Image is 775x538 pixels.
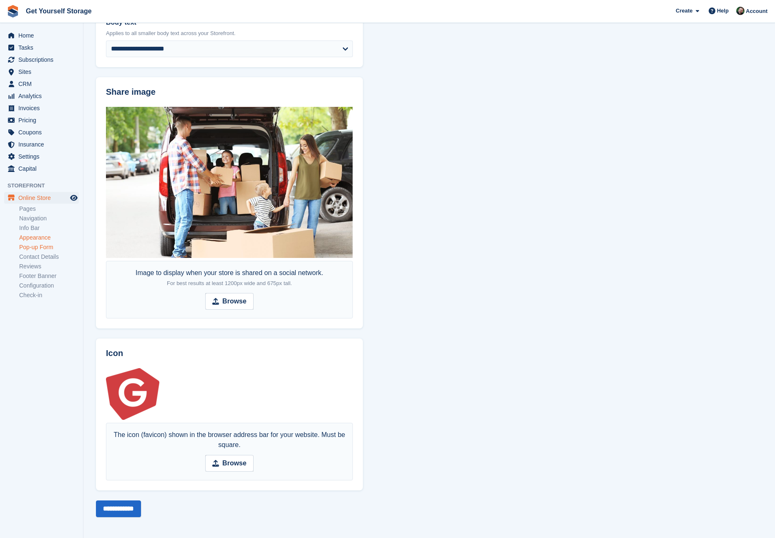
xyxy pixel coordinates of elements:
a: menu [4,139,79,150]
a: menu [4,151,79,162]
a: Navigation [19,215,79,222]
a: Pages [19,205,79,213]
a: Reviews [19,263,79,270]
span: Pricing [18,114,68,126]
img: Simon Glenn [736,7,745,15]
div: Image to display when your store is shared on a social network. [136,268,323,288]
span: For best results at least 1200px wide and 675px tall. [167,280,292,286]
a: menu [4,102,79,114]
span: CRM [18,78,68,90]
a: menu [4,126,79,138]
a: menu [4,163,79,174]
img: Powerline%20Storage-social.jpg [106,107,353,258]
p: Applies to all smaller body text across your Storefront. [106,29,353,38]
strong: Browse [222,458,247,468]
a: menu [4,78,79,90]
a: menu [4,114,79,126]
span: Analytics [18,90,68,102]
a: menu [4,66,79,78]
img: Get%20Yourself%20Storage%20-%20Favicon.png [106,368,159,420]
a: Pop-up Form [19,243,79,251]
input: Browse [205,293,254,310]
span: Sites [18,66,68,78]
a: Preview store [69,193,79,203]
a: menu [4,54,79,66]
a: Contact Details [19,253,79,261]
input: Browse [205,455,254,472]
span: Settings [18,151,68,162]
span: Tasks [18,42,68,53]
span: Account [746,7,767,15]
a: menu [4,42,79,53]
span: Subscriptions [18,54,68,66]
a: Footer Banner [19,272,79,280]
a: menu [4,90,79,102]
a: menu [4,192,79,204]
strong: Browse [222,296,247,306]
span: Invoices [18,102,68,114]
span: Storefront [8,182,83,190]
h2: Icon [106,349,353,358]
h2: Share image [106,87,353,97]
span: Home [18,30,68,41]
span: Insurance [18,139,68,150]
img: stora-icon-8386f47178a22dfd0bd8f6a31ec36ba5ce8667c1dd55bd0f319d3a0aa187defe.svg [7,5,19,18]
span: Online Store [18,192,68,204]
div: The icon (favicon) shown in the browser address bar for your website. Must be square. [111,430,348,450]
a: Get Yourself Storage [23,4,95,18]
span: Help [717,7,729,15]
a: Check-in [19,291,79,299]
span: Capital [18,163,68,174]
a: Info Bar [19,224,79,232]
a: Appearance [19,234,79,242]
span: Create [676,7,692,15]
a: Configuration [19,282,79,290]
a: menu [4,30,79,41]
span: Coupons [18,126,68,138]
